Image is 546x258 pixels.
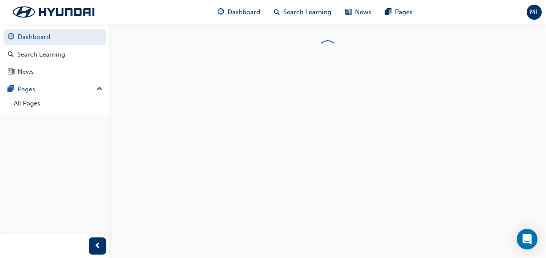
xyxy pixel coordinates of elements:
div: Open Intercom Messenger [517,229,537,249]
a: Dashboard [3,29,106,45]
span: Dashboard [227,7,260,17]
span: search-icon [8,51,14,59]
span: search-icon [274,7,280,18]
button: ML [527,5,542,20]
a: All Pages [10,97,106,110]
span: News [355,7,371,17]
button: DashboardSearch LearningNews [3,27,106,81]
div: Search Learning [17,50,65,60]
img: Trak [4,3,103,21]
a: guage-iconDashboard [211,3,267,21]
span: guage-icon [218,7,224,18]
a: search-iconSearch Learning [267,3,338,21]
span: up-icon [97,84,103,95]
div: Pages [18,84,35,94]
span: pages-icon [385,7,391,18]
span: ML [530,7,539,17]
a: pages-iconPages [378,3,419,21]
button: Pages [3,81,106,97]
span: Pages [395,7,413,17]
span: news-icon [8,68,14,76]
a: News [3,64,106,80]
span: news-icon [345,7,352,18]
span: guage-icon [8,33,14,41]
div: News [18,67,34,77]
span: prev-icon [94,241,101,252]
a: news-iconNews [338,3,378,21]
span: pages-icon [8,86,14,93]
a: Search Learning [3,47,106,63]
span: Search Learning [283,7,331,17]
